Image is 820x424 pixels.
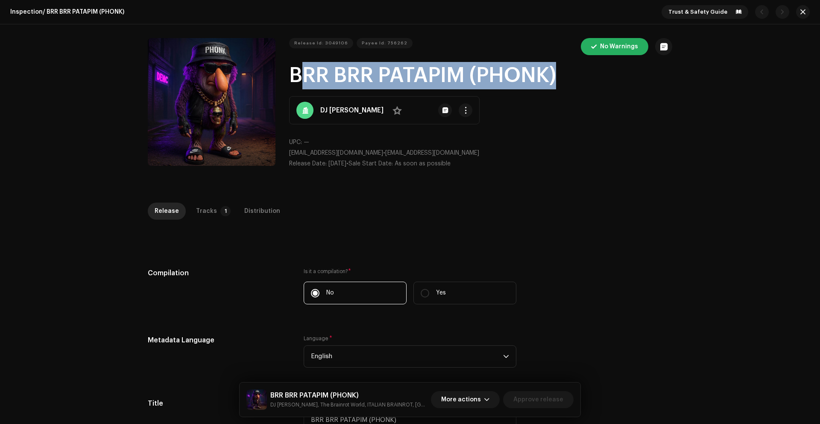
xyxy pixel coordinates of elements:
[289,161,348,167] span: •
[246,389,267,410] img: f933c48b-5ba7-4642-9f96-3e08edd82360
[289,149,672,158] p: •
[357,38,413,48] button: Payee Id: 756262
[513,391,563,408] span: Approve release
[270,390,428,400] h5: BRR BRR PATAPIM (PHONK)
[289,150,383,156] span: [EMAIL_ADDRESS][DOMAIN_NAME]
[320,105,384,115] strong: DJ [PERSON_NAME]
[289,139,302,145] span: UPC:
[326,289,334,297] p: No
[289,62,672,89] h1: BRR BRR PATAPIM (PHONK)
[503,391,574,408] button: Approve release
[304,268,516,275] label: Is it a compilation?
[503,346,509,367] div: dropdown trigger
[244,203,280,220] div: Distribution
[311,346,503,367] span: English
[385,150,479,156] span: [EMAIL_ADDRESS][DOMAIN_NAME]
[328,161,346,167] span: [DATE]
[431,391,500,408] button: More actions
[362,35,407,52] span: Payee Id: 756262
[348,161,393,167] span: Sale Start Date:
[148,398,290,409] h5: Title
[289,161,327,167] span: Release Date:
[436,289,446,297] p: Yes
[196,203,217,220] div: Tracks
[289,38,353,48] button: Release Id: 3049106
[441,391,481,408] span: More actions
[220,206,231,216] p-badge: 1
[294,35,348,52] span: Release Id: 3049106
[304,139,309,145] span: —
[270,400,428,409] small: BRR BRR PATAPIM (PHONK)
[155,203,179,220] div: Release
[395,161,451,167] span: As soon as possible
[148,268,290,278] h5: Compilation
[148,335,290,345] h5: Metadata Language
[304,335,332,342] label: Language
